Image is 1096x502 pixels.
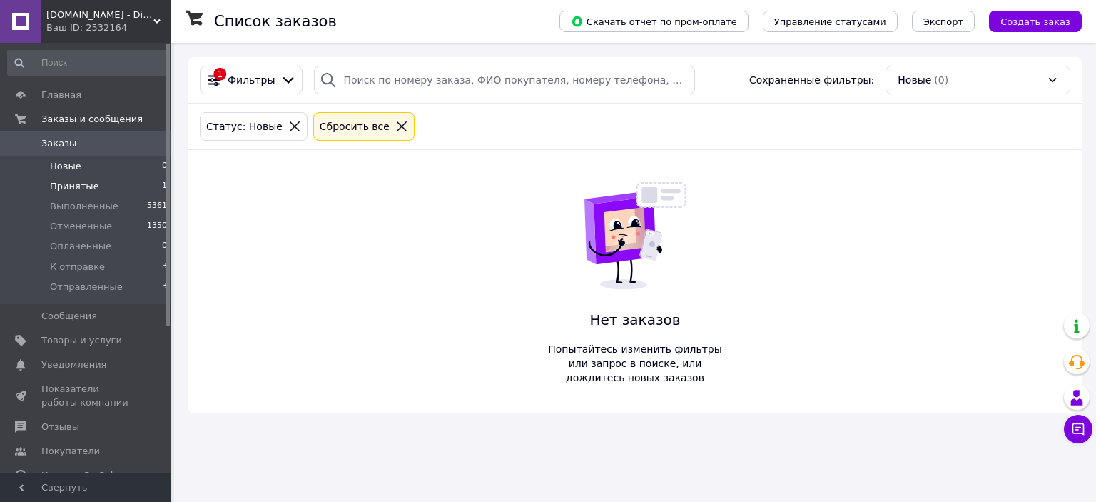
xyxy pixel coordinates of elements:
[317,119,392,134] div: Сбросить все
[1064,415,1092,443] button: Чат с покупателем
[41,137,76,150] span: Заказы
[46,9,153,21] span: Dimm.co.ua - Digital Memory Master Company
[41,334,122,347] span: Товары и услуги
[50,160,81,173] span: Новые
[774,16,886,27] span: Управление статусами
[162,281,167,293] span: 3
[41,469,118,482] span: Каталог ProSale
[50,180,99,193] span: Принятые
[41,383,132,408] span: Показатели работы компании
[162,261,167,273] span: 3
[41,310,97,323] span: Сообщения
[1000,16,1070,27] span: Создать заказ
[50,261,105,273] span: К отправке
[50,281,123,293] span: Отправленные
[898,73,931,87] span: Новые
[214,13,337,30] h1: Список заказов
[147,220,167,233] span: 1350
[912,11,975,32] button: Экспорт
[749,73,874,87] span: Сохраненные фильтры:
[934,74,948,86] span: (0)
[162,180,167,193] span: 1
[541,342,729,385] span: Попытайтесь изменить фильтры или запрос в поиске, или дождитесь новых заказов
[50,200,118,213] span: Выполненные
[46,21,171,34] div: Ваш ID: 2532164
[41,421,79,433] span: Отзывы
[41,113,143,126] span: Заказы и сообщения
[541,310,729,331] span: Нет заказов
[203,119,285,134] div: Статус: Новые
[228,73,275,87] span: Фильтры
[314,66,694,94] input: Поиск по номеру заказа, ФИО покупателя, номеру телефона, Email, номеру накладной
[147,200,167,213] span: 5361
[41,358,106,371] span: Уведомления
[162,160,167,173] span: 0
[7,50,168,76] input: Поиск
[41,89,81,101] span: Главная
[763,11,898,32] button: Управление статусами
[41,445,100,458] span: Покупатели
[559,11,749,32] button: Скачать отчет по пром-оплате
[50,240,111,253] span: Оплаченные
[50,220,112,233] span: Отмененные
[975,15,1082,26] a: Создать заказ
[162,240,167,253] span: 0
[989,11,1082,32] button: Создать заказ
[923,16,963,27] span: Экспорт
[571,15,737,28] span: Скачать отчет по пром-оплате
